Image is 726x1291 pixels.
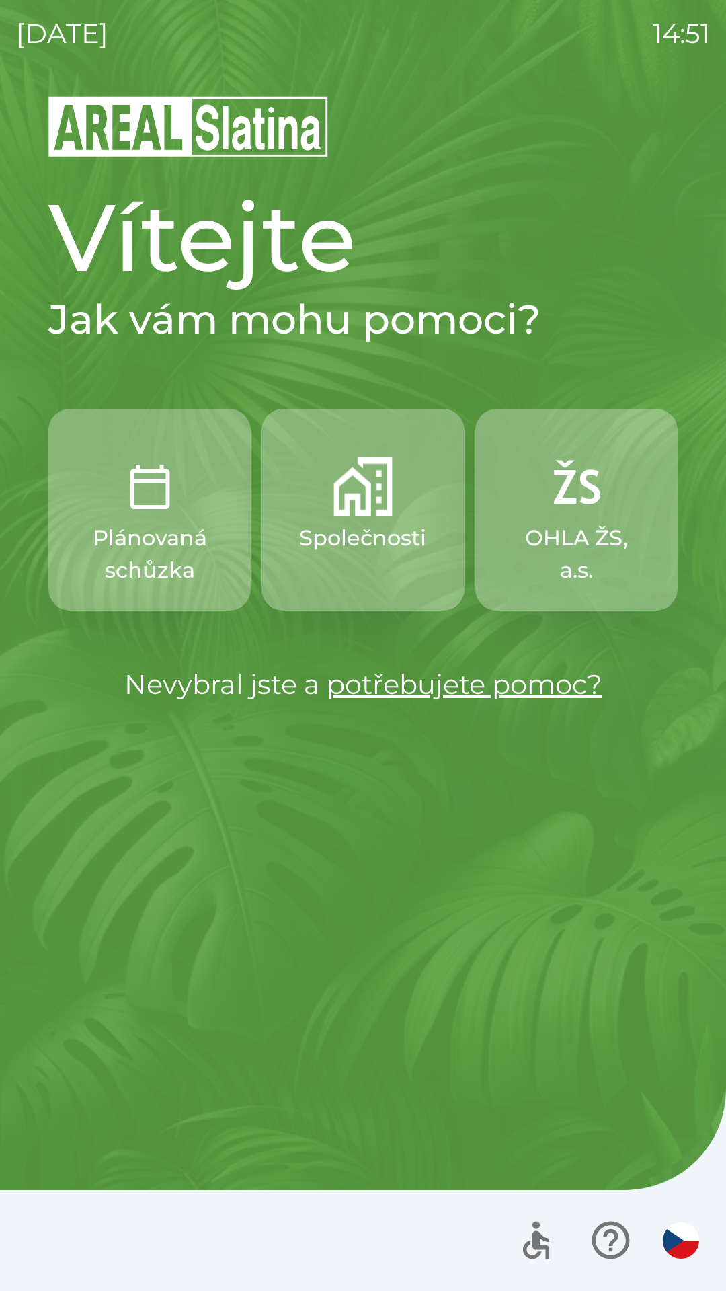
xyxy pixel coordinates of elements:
img: 9f72f9f4-8902-46ff-b4e6-bc4241ee3c12.png [547,457,606,516]
img: cs flag [663,1222,699,1259]
img: Logo [48,94,678,159]
button: Společnosti [261,409,464,611]
h2: Jak vám mohu pomoci? [48,295,678,344]
p: Společnosti [299,522,426,554]
img: 0ea463ad-1074-4378-bee6-aa7a2f5b9440.png [120,457,179,516]
img: 58b4041c-2a13-40f9-aad2-b58ace873f8c.png [333,457,393,516]
button: Plánovaná schůzka [48,409,251,611]
p: Plánovaná schůzka [81,522,218,586]
a: potřebujete pomoc? [327,668,602,701]
h1: Vítejte [48,180,678,295]
p: [DATE] [16,13,108,54]
button: OHLA ŽS, a.s. [475,409,678,611]
p: OHLA ŽS, a.s. [508,522,645,586]
p: Nevybral jste a [48,664,678,705]
p: 14:51 [653,13,710,54]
